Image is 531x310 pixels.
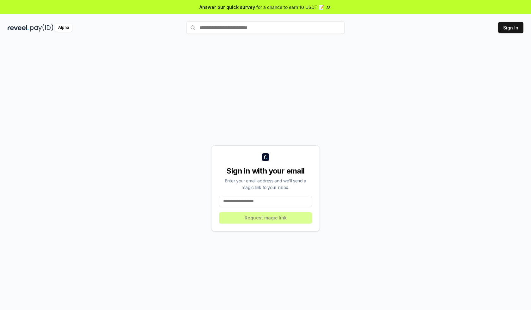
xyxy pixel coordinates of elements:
[8,24,29,32] img: reveel_dark
[262,153,269,161] img: logo_small
[498,22,523,33] button: Sign In
[256,4,324,10] span: for a chance to earn 10 USDT 📝
[30,24,53,32] img: pay_id
[199,4,255,10] span: Answer our quick survey
[219,177,312,191] div: Enter your email address and we’ll send a magic link to your inbox.
[219,166,312,176] div: Sign in with your email
[55,24,72,32] div: Alpha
